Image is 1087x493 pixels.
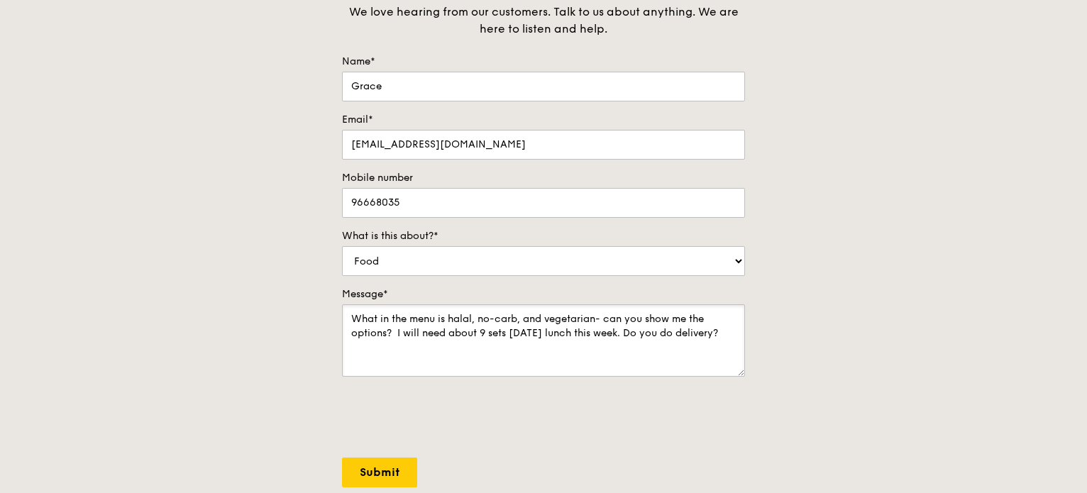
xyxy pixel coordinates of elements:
input: Submit [342,458,417,487]
label: Name* [342,55,745,69]
label: What is this about?* [342,229,745,243]
label: Mobile number [342,171,745,185]
iframe: reCAPTCHA [342,391,558,446]
label: Email* [342,113,745,127]
label: Message* [342,287,745,301]
div: We love hearing from our customers. Talk to us about anything. We are here to listen and help. [342,4,745,38]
